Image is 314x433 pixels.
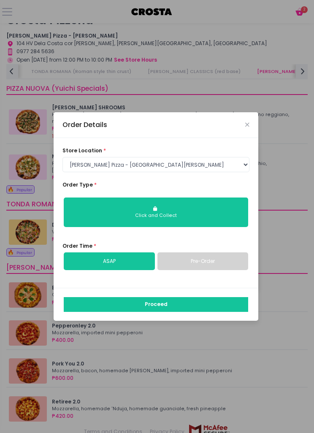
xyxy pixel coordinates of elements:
span: Order Time [62,242,92,249]
div: Order Details [62,120,107,130]
span: Order Type [62,181,93,188]
a: ASAP [64,252,155,270]
a: Pre-Order [157,252,249,270]
button: Close [245,123,249,127]
button: Click and Collect [64,198,248,227]
span: store location [62,147,102,154]
div: Click and Collect [69,212,243,219]
button: Proceed [64,297,248,312]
